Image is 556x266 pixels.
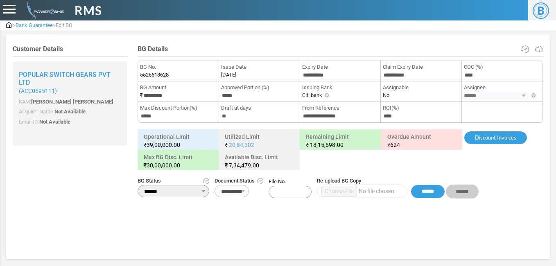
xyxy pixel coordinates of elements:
span: Document Status [215,177,263,185]
h4: BG Details [138,45,543,53]
span: [PERSON_NAME] [PERSON_NAME] [31,99,113,105]
img: Info [323,92,330,99]
span: Claim Expiry Date [383,63,459,71]
span: From Reference [302,104,379,112]
span: 30,00,000.00 [147,162,180,169]
span: RMS [75,1,102,20]
small: ( ) [19,88,121,95]
span: ACC0695111 [21,88,55,94]
span: Issuing Bank [302,83,379,92]
span: POPULAR SWITCH GEARS PVT LTD [19,71,111,86]
label: Citi bank [302,91,322,99]
span: COC (%) [464,63,540,71]
h6: Operational Limit [140,131,217,150]
span: ₹ [225,142,228,148]
span: BG No. [140,63,217,71]
span: 5525613628 [140,71,169,79]
span: Not Available [39,119,70,125]
a: 20,84,302 [229,142,254,148]
span: Bank Guarantee [16,22,53,28]
h6: Overdue Amount [383,131,460,150]
span: Expiry Date [302,63,379,71]
p: Acquirer Name: [19,108,121,116]
span: ₹ [225,162,228,169]
span: Approved Portion (%) [221,83,298,92]
a: Discount Invoices [464,131,527,144]
p: Email ID: [19,118,121,126]
span: 18,15,698.00 [310,142,344,148]
h4: Customer Details [13,45,127,53]
span: 7,34,479.00 [229,162,259,169]
span: Max Discount Portion(%) [140,104,217,112]
label: [DATE] [221,71,236,79]
img: admin [24,2,64,19]
img: admin [6,22,11,28]
span: 39,00,000.00 [147,142,180,148]
small: 624 [387,141,456,149]
p: KAM: [19,98,121,106]
h6: Available Disc. Limit [221,152,298,171]
span: BG Amount [140,83,217,92]
small: ₹ [144,141,212,149]
span: Draft at days [221,104,298,112]
span: Assignable [383,83,459,92]
h6: Utilized Limit [221,131,298,150]
span: Not Available [54,108,86,115]
span: ROI(%) [383,104,459,112]
span: File No. [269,178,312,198]
span: BG Status [138,177,209,185]
small: ₹ [144,161,212,169]
span: Assignee [464,83,540,92]
a: Get Status History [203,177,209,185]
span: ₹ [387,142,390,148]
label: No [383,91,389,99]
h6: Max BG Disc. Limit [140,152,217,171]
img: Info [530,92,537,99]
li: ₹ [138,81,219,102]
span: ₹ [306,142,309,148]
a: Get Document History [257,177,263,185]
span: Edit BG [56,22,72,28]
span: B [533,2,549,19]
h6: Remaining Limit [302,131,379,150]
span: Re-upload BG Copy [317,177,479,185]
span: Issue Date [221,63,298,71]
